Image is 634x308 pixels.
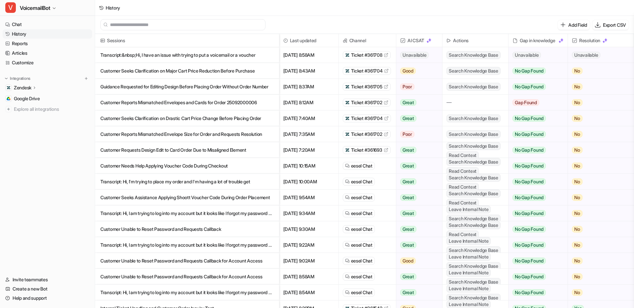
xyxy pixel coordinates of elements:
[396,110,438,126] button: Great
[512,131,546,138] span: No Gap Found
[568,158,628,174] button: No
[345,243,350,247] img: eeselChat
[5,2,16,13] span: V
[512,289,546,296] span: No Gap Found
[446,269,491,277] span: Leave Internal Note
[446,151,479,159] span: Read Context
[345,258,372,264] a: eesel Chat
[446,130,501,138] span: Search Knowledge Base
[572,178,582,185] span: No
[568,237,628,253] button: No
[400,289,416,296] span: Great
[345,84,350,89] img: zendesk
[512,99,539,106] span: Gap Found
[14,104,89,114] span: Explore all integrations
[351,163,372,169] span: eesel Chat
[351,147,382,153] span: Ticket #361693
[3,94,92,103] a: Google DriveGoogle Drive
[282,142,336,158] span: [DATE] 7:20AM
[100,63,274,79] p: Customer Seeks Clarification on Major Cart Price Reduction Before Purchase
[446,231,479,238] span: Read Context
[446,51,501,59] span: Search Knowledge Base
[568,269,628,285] button: No
[396,142,438,158] button: Great
[509,79,563,95] button: No Gap Found
[568,253,628,269] button: No
[351,194,372,201] span: eesel Chat
[345,100,350,105] img: zendesk
[282,126,336,142] span: [DATE] 7:35AM
[400,226,416,232] span: Great
[396,269,438,285] button: Great
[396,158,438,174] button: Great
[345,53,350,57] img: zendesk
[446,174,501,182] span: Search Knowledge Base
[345,148,350,152] img: zendesk
[351,115,383,122] span: Ticket #361704
[509,253,563,269] button: No Gap Found
[345,164,350,168] img: eeselChat
[592,20,629,30] button: Export CSV
[345,131,388,138] a: Ticket #361702
[100,126,274,142] p: Customer Reports Mismatched Envelope Size for Order and Requests Resolution
[568,221,628,237] button: No
[400,258,416,264] span: Good
[345,69,350,73] img: zendesk
[282,110,336,126] span: [DATE] 7:40AM
[568,95,628,110] button: No
[4,76,9,81] img: expand menu
[572,273,582,280] span: No
[400,178,416,185] span: Great
[100,174,274,190] p: Transcript: Hi, I'm trying to place my order and I'm having a lot of trouble get
[446,83,501,91] span: Search Knowledge Base
[282,190,336,205] span: [DATE] 9:54AM
[345,163,372,169] a: eesel Chat
[282,269,336,285] span: [DATE] 8:58AM
[3,20,92,29] a: Chat
[509,221,563,237] button: No Gap Found
[400,210,416,217] span: Great
[400,115,416,122] span: Great
[512,210,546,217] span: No Gap Found
[446,294,501,302] span: Search Knowledge Base
[106,4,120,11] div: History
[282,237,336,253] span: [DATE] 9:22AM
[351,289,372,296] span: eesel Chat
[568,126,628,142] button: No
[400,52,429,58] span: Unavailable
[100,205,274,221] p: Transcript: Hi, I am trying to log into my account but it looks like I forgot my password and I'm...
[100,285,274,300] p: Transcript: Hi, I am trying to log into my account but it looks like I forgot my password and I'm...
[400,99,416,106] span: Great
[446,199,479,207] span: Read Context
[100,269,274,285] p: Customer Unable to Reset Password and Requests Callback for Account Access
[446,205,491,213] span: Leave Internal Note
[345,147,388,153] a: Ticket #361693
[345,289,372,296] a: eesel Chat
[3,75,32,82] button: Integrations
[446,221,501,229] span: Search Knowledge Base
[512,83,546,90] span: No Gap Found
[351,52,382,58] span: Ticket #361708
[100,110,274,126] p: Customer Seeks Clarification on Drastic Cart Price Change Before Placing Order
[400,194,416,201] span: Great
[345,132,350,137] img: zendesk
[572,147,582,153] span: No
[446,142,501,150] span: Search Knowledge Base
[7,97,11,101] img: Google Drive
[400,131,414,138] span: Poor
[345,115,389,122] a: Ticket #361704
[568,79,628,95] button: No
[568,205,628,221] button: No
[14,95,40,102] span: Google Drive
[509,142,563,158] button: No Gap Found
[396,205,438,221] button: Great
[568,190,628,205] button: No
[282,34,336,47] span: Last updated
[351,258,372,264] span: eesel Chat
[345,194,372,201] a: eesel Chat
[345,227,350,231] img: eeselChat
[100,253,274,269] p: Customer Unable to Reset Password and Requests Callback for Account Access
[568,174,628,190] button: No
[345,226,372,232] a: eesel Chat
[512,68,546,74] span: No Gap Found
